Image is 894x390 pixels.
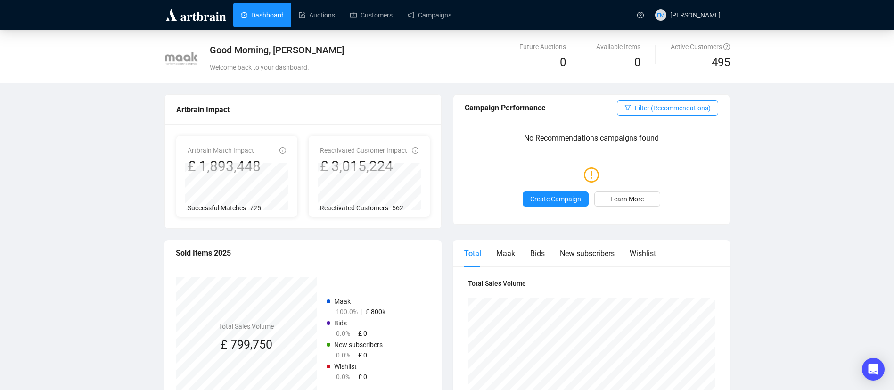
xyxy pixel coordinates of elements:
[723,43,730,50] span: question-circle
[530,194,581,204] span: Create Campaign
[210,62,539,73] div: Welcome back to your dashboard.
[671,43,730,50] span: Active Customers
[165,42,198,75] img: 6203e49481fdb3000e463385.jpg
[358,373,367,381] span: £ 0
[465,102,617,114] div: Campaign Performance
[250,204,261,212] span: 725
[560,248,615,259] div: New subscribers
[617,100,718,116] button: Filter (Recommendations)
[336,373,350,381] span: 0.0%
[176,247,430,259] div: Sold Items 2025
[610,194,644,204] span: Learn More
[320,158,407,175] div: £ 3,015,224
[594,191,660,207] a: Learn More
[637,12,644,18] span: question-circle
[279,147,286,154] span: info-circle
[656,10,664,19] span: FM
[334,319,347,327] span: Bids
[670,11,721,19] span: [PERSON_NAME]
[164,8,228,23] img: logo
[210,43,539,57] div: Good Morning, [PERSON_NAME]
[336,330,350,337] span: 0.0%
[523,191,589,207] button: Create Campaign
[219,321,274,332] h4: Total Sales Volume
[188,147,254,154] span: Artbrain Match Impact
[630,248,656,259] div: Wishlist
[334,363,357,370] span: Wishlist
[530,248,545,259] div: Bids
[519,41,566,52] div: Future Auctions
[635,103,711,113] span: Filter (Recommendations)
[412,147,418,154] span: info-circle
[596,41,640,52] div: Available Items
[336,351,350,359] span: 0.0%
[468,278,715,289] h4: Total Sales Volume
[358,330,367,337] span: £ 0
[366,308,385,315] span: £ 800k
[624,104,631,111] span: filter
[299,3,335,27] a: Auctions
[496,248,515,259] div: Maak
[392,204,403,212] span: 562
[358,351,367,359] span: £ 0
[862,358,885,381] div: Open Intercom Messenger
[320,147,407,154] span: Reactivated Customer Impact
[584,164,599,185] span: exclamation-circle
[465,132,718,150] p: No Recommendations campaigns found
[320,204,388,212] span: Reactivated Customers
[634,56,640,69] span: 0
[350,3,393,27] a: Customers
[188,158,261,175] div: £ 1,893,448
[241,3,284,27] a: Dashboard
[221,338,272,351] span: £ 799,750
[408,3,451,27] a: Campaigns
[188,204,246,212] span: Successful Matches
[464,248,481,259] div: Total
[712,56,730,69] span: 495
[560,56,566,69] span: 0
[334,298,351,305] span: Maak
[334,341,383,349] span: New subscribers
[176,104,430,116] div: Artbrain Impact
[336,308,358,315] span: 100.0%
